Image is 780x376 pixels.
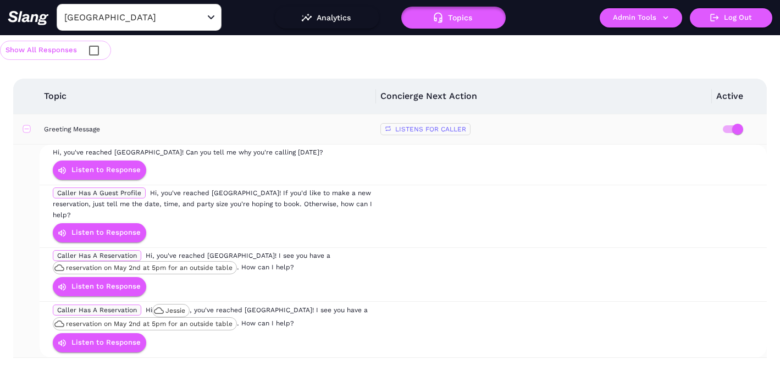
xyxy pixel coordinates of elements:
[690,8,772,27] button: Log Out
[395,125,466,133] span: LISTENS FOR CALLER
[376,79,712,114] th: Concierge Next Action
[53,187,146,198] span: Caller Has A Guest Profile
[53,148,323,156] span: Hi, you've reached [GEOGRAPHIC_DATA]! Can you tell me why you're calling [DATE]?
[53,277,146,296] button: Listen to Response
[53,250,141,261] span: Caller Has A Reservation
[401,7,506,29] button: Topics
[600,8,682,27] button: Admin Tools
[53,189,372,219] span: Hi, you've reached [GEOGRAPHIC_DATA]! If you'd like to make a new reservation, just tell me the d...
[53,305,141,316] span: Caller Has A Reservation
[712,79,767,114] th: Active
[8,10,49,25] img: 623511267c55cb56e2f2a487_logo2.png
[44,124,372,135] div: Greeting Message
[23,125,30,133] button: Collapse row
[53,333,146,352] button: Listen to Response
[40,79,376,114] th: Topic
[53,223,146,242] button: Listen to Response
[275,7,379,29] button: Analytics
[204,11,218,24] button: Open
[385,124,391,135] span: retweet
[53,252,330,271] span: Hi, you've reached [GEOGRAPHIC_DATA]! I see you have a . How can I help?
[53,161,146,180] button: Listen to Response
[53,306,368,327] span: Hi , you've reached [GEOGRAPHIC_DATA]! I see you have a . How can I help?
[275,13,379,21] a: Analytics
